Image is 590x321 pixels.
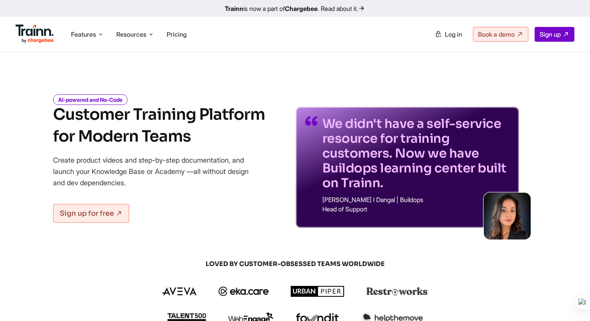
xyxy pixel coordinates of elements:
[366,287,428,296] img: restroworks logo
[53,94,128,105] i: AI-powered and No-Code
[478,30,515,38] span: Book a demo
[225,5,243,12] b: Trainn
[116,30,146,39] span: Resources
[162,287,197,295] img: aveva logo
[535,27,574,42] a: Sign up
[430,27,467,41] a: Log in
[445,30,462,38] span: Log in
[484,193,531,239] img: sabina-buildops.d2e8138.png
[540,30,561,38] span: Sign up
[322,206,510,212] p: Head of Support
[53,204,129,223] a: Sign up for free
[473,27,528,42] a: Book a demo
[16,25,54,43] img: Trainn Logo
[551,284,590,321] iframe: Chat Widget
[219,287,269,296] img: ekacare logo
[71,30,96,39] span: Features
[322,116,510,190] p: We didn't have a self-service resource for training customers. Now we have Buildops learning cent...
[53,104,265,147] h1: Customer Training Platform for Modern Teams
[322,197,510,203] p: [PERSON_NAME] I Dangal | Buildops
[108,260,482,268] span: LOVED BY CUSTOMER-OBSESSED TEAMS WORLDWIDE
[53,154,260,188] p: Create product videos and step-by-step documentation, and launch your Knowledge Base or Academy —...
[285,5,318,12] b: Chargebee
[305,116,318,126] img: quotes-purple.41a7099.svg
[167,30,187,38] a: Pricing
[291,286,345,297] img: urbanpiper logo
